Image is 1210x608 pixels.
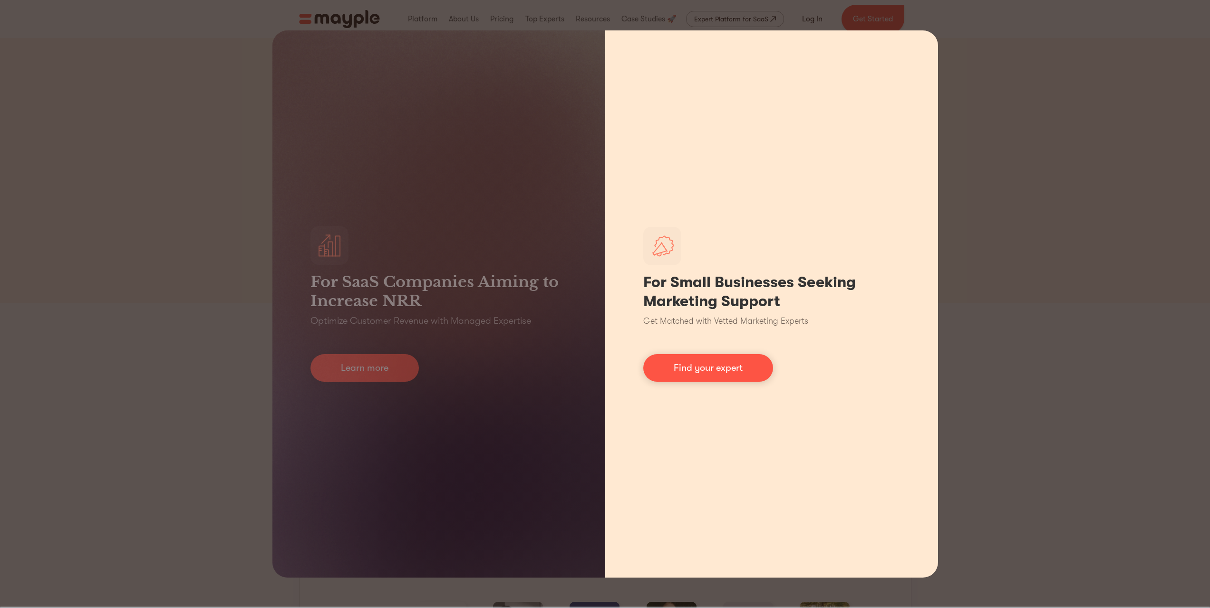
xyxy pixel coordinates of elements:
h1: For Small Businesses Seeking Marketing Support [643,273,900,311]
h3: For SaaS Companies Aiming to Increase NRR [310,272,567,310]
p: Optimize Customer Revenue with Managed Expertise [310,314,531,328]
p: Get Matched with Vetted Marketing Experts [643,315,808,328]
a: Learn more [310,354,419,382]
a: Find your expert [643,354,773,382]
